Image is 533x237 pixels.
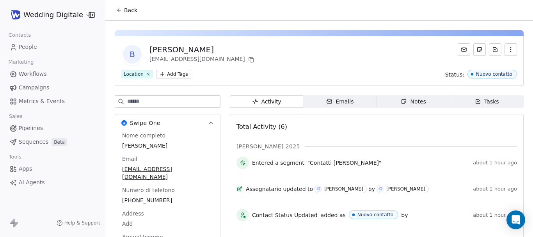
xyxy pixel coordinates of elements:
[130,119,160,127] span: Swipe One
[475,98,499,106] div: Tasks
[6,41,99,53] a: People
[121,155,139,163] span: Email
[357,212,394,217] div: Nuovo contatto
[368,185,375,193] span: by
[57,220,100,226] a: Help & Support
[122,142,213,150] span: [PERSON_NAME]
[121,132,167,139] span: Nome completo
[321,211,346,219] span: added as
[19,138,48,146] span: Sequences
[121,120,127,126] img: Swipe One
[23,10,83,20] span: Wedding Digitale
[6,162,99,175] a: Apps
[5,110,26,122] span: Sales
[123,45,142,64] span: B
[326,98,354,106] div: Emails
[6,135,99,148] a: SequencesBeta
[476,71,512,77] div: Nuovo contatto
[401,211,408,219] span: by
[124,6,137,14] span: Back
[19,97,65,105] span: Metrics & Events
[445,71,464,78] span: Status:
[386,186,425,192] div: [PERSON_NAME]
[124,71,144,78] div: Location
[122,220,213,228] span: Add
[156,70,191,78] button: Add Tags
[379,186,382,192] div: G
[149,44,256,55] div: [PERSON_NAME]
[19,84,49,92] span: Campaigns
[307,159,382,167] span: "Contatti [PERSON_NAME]"
[149,55,256,64] div: [EMAIL_ADDRESS][DOMAIN_NAME]
[252,211,318,219] span: Contact Status Updated
[473,160,517,166] span: about 1 hour ago
[121,210,146,217] span: Address
[112,3,142,17] button: Back
[246,185,281,193] span: Assegnatario
[64,220,100,226] span: Help & Support
[283,185,313,193] span: updated to
[52,138,67,146] span: Beta
[6,95,99,108] a: Metrics & Events
[473,186,517,192] span: about 1 hour ago
[19,165,32,173] span: Apps
[236,123,287,130] span: Total Activity (6)
[11,10,20,20] img: WD-pittogramma.png
[236,143,300,150] span: [PERSON_NAME] 2025
[5,56,37,68] span: Marketing
[473,212,517,218] span: about 1 hour ago
[5,151,25,163] span: Tools
[122,165,213,181] span: [EMAIL_ADDRESS][DOMAIN_NAME]
[6,176,99,189] a: AI Agents
[317,186,320,192] div: G
[121,186,176,194] span: Numero di telefono
[19,178,45,187] span: AI Agents
[19,43,37,51] span: People
[9,8,83,21] button: Wedding Digitale
[6,68,99,80] a: Workflows
[19,124,43,132] span: Pipelines
[324,186,363,192] div: [PERSON_NAME]
[506,210,525,229] div: Open Intercom Messenger
[401,98,426,106] div: Notes
[252,159,304,167] span: Entered a segment
[122,196,213,204] span: [PHONE_NUMBER]
[5,29,34,41] span: Contacts
[115,114,220,132] button: Swipe OneSwipe One
[6,122,99,135] a: Pipelines
[6,81,99,94] a: Campaigns
[19,70,47,78] span: Workflows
